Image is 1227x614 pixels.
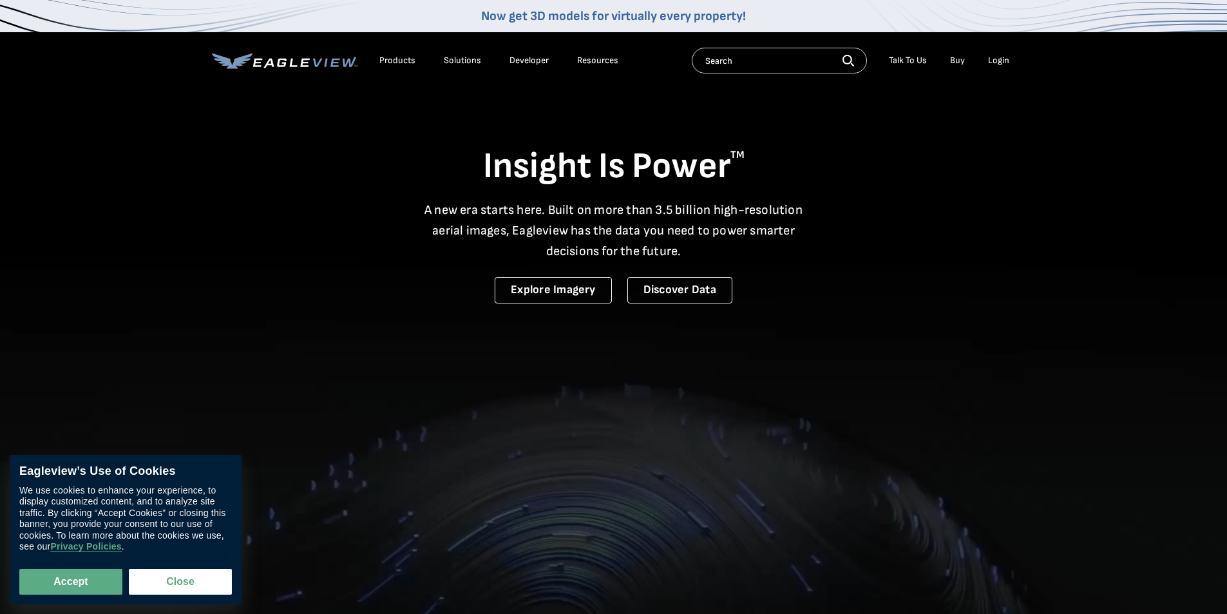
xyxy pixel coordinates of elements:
[50,542,121,553] a: Privacy Policies
[950,55,965,66] a: Buy
[417,200,811,262] p: A new era starts here. Built on more than 3.5 billion high-resolution aerial images, Eagleview ha...
[730,149,745,161] sup: TM
[129,569,232,595] button: Close
[988,55,1009,66] div: Login
[379,55,415,66] div: Products
[495,277,612,303] a: Explore Imagery
[212,144,1016,189] h1: Insight Is Power
[19,569,122,595] button: Accept
[889,55,927,66] div: Talk To Us
[692,48,867,73] input: Search
[627,277,732,303] a: Discover Data
[509,55,549,66] a: Developer
[481,8,746,24] a: Now get 3D models for virtually every property!
[444,55,481,66] div: Solutions
[577,55,618,66] div: Resources
[19,485,232,553] div: We use cookies to enhance your experience, to display customized content, and to analyze site tra...
[19,465,232,479] div: Eagleview’s Use of Cookies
